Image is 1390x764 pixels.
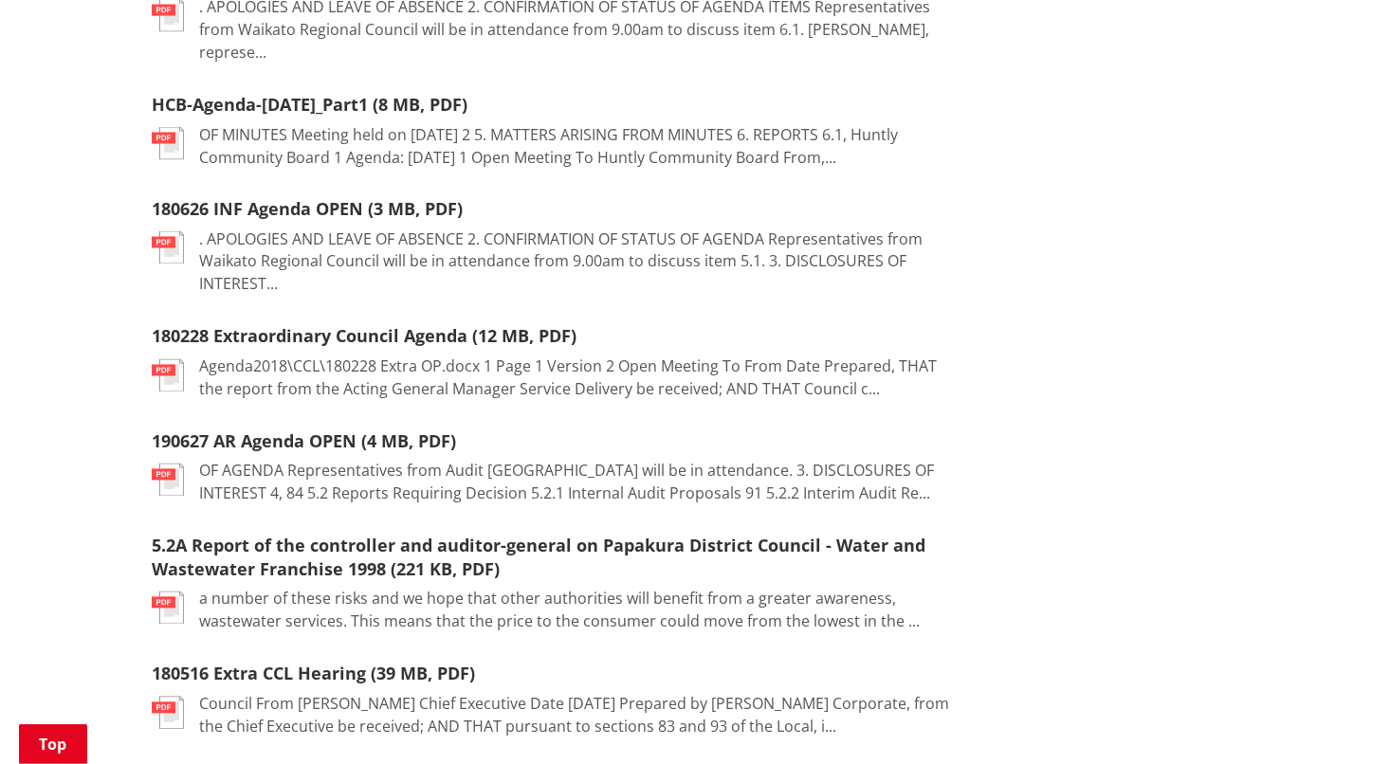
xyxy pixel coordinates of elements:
img: document-pdf.svg [152,359,184,392]
p: OF AGENDA Representatives from Audit [GEOGRAPHIC_DATA] will be in attendance. 3. DISCLOSURES OF I... [199,460,960,505]
img: document-pdf.svg [152,231,184,264]
p: Council From [PERSON_NAME] Chief Executive Date [DATE] Prepared by [PERSON_NAME] Corporate, from ... [199,693,960,738]
a: 180228 Extraordinary Council Agenda (12 MB, PDF) [152,325,576,348]
a: HCB-Agenda-[DATE]_Part1 (8 MB, PDF) [152,93,467,116]
a: 180516 Extra CCL Hearing (39 MB, PDF) [152,663,475,685]
a: Top [19,724,87,764]
p: Agenda2018\CCL\180228 Extra OP.docx 1 Page 1 Version 2 Open Meeting To From Date Prepared, THAT t... [199,355,960,401]
a: 180626 INF Agenda OPEN (3 MB, PDF) [152,197,463,220]
img: document-pdf.svg [152,697,184,730]
img: document-pdf.svg [152,464,184,497]
img: document-pdf.svg [152,127,184,160]
iframe: Messenger Launcher [1303,684,1371,753]
p: . APOLOGIES AND LEAVE OF ABSENCE 2. CONFIRMATION OF STATUS OF AGENDA Representatives from Waikato... [199,227,960,296]
p: a number of these risks and we hope that other authorities will benefit from a greater awareness,... [199,588,960,633]
p: OF MINUTES Meeting held on [DATE] 2 5. MATTERS ARISING FROM MINUTES 6. REPORTS 6.1, Huntly Commun... [199,123,960,169]
img: document-pdf.svg [152,591,184,625]
a: 5.2A Report of the controller and auditor-general on Papakura District Council - Water and Wastew... [152,535,925,581]
a: 190627 AR Agenda OPEN (4 MB, PDF) [152,430,456,453]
